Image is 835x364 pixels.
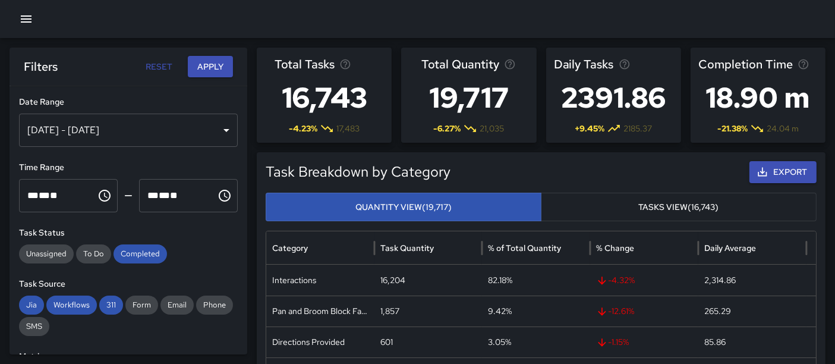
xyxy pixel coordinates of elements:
h6: Date Range [19,96,238,109]
div: % of Total Quantity [488,243,561,253]
span: Completion Time [698,55,793,74]
div: SMS [19,317,49,336]
span: 311 [99,299,123,311]
div: 85.86 [698,327,806,357]
span: Hours [147,191,159,200]
svg: Total task quantity in the selected period, compared to the previous period. [504,58,516,70]
h6: Filters [24,57,58,76]
div: Task Quantity [380,243,434,253]
span: Email [160,299,194,311]
svg: Average number of tasks per day in the selected period, compared to the previous period. [619,58,631,70]
div: 2,314.86 [698,265,806,296]
div: Jia [19,296,44,315]
button: Tasks View(16,743) [541,193,817,222]
button: Export [749,161,817,183]
span: Total Quantity [421,55,499,74]
div: Workflows [46,296,97,315]
span: Jia [19,299,44,311]
span: Workflows [46,299,97,311]
div: Completed [114,244,167,263]
span: Unassigned [19,248,74,260]
div: Unassigned [19,244,74,263]
span: + 9.45 % [575,123,604,134]
span: -21.38 % [717,123,748,134]
div: Form [125,296,158,315]
button: Choose time, selected time is 12:00 AM [93,184,116,208]
button: Quantity View(19,717) [266,193,541,222]
span: -4.23 % [289,123,317,134]
div: 3.05% [482,327,590,357]
h6: Metrics [19,350,238,363]
span: Daily Tasks [554,55,614,74]
span: Meridiem [50,191,58,200]
button: Choose time, selected time is 11:59 PM [213,184,237,208]
span: 21,035 [480,123,504,134]
span: -4.32 % [596,265,692,296]
div: [DATE] - [DATE] [19,114,238,147]
h6: Time Range [19,161,238,174]
span: Completed [114,248,167,260]
span: 17,483 [336,123,360,134]
h3: 18.90 m [698,74,817,121]
span: -6.27 % [433,123,461,134]
button: Apply [188,56,233,78]
span: Meridiem [170,191,178,200]
div: To Do [76,244,111,263]
span: Hours [27,191,39,200]
span: 24.04 m [767,123,799,134]
div: 265.29 [698,296,806,327]
h6: Task Source [19,278,238,291]
h5: Task Breakdown by Category [266,162,678,181]
div: Category [272,243,308,253]
span: Minutes [159,191,170,200]
span: -1.15 % [596,327,692,357]
span: Phone [196,299,233,311]
h6: Task Status [19,227,238,240]
span: Form [125,299,158,311]
div: 16,204 [374,265,483,296]
div: Daily Average [704,243,756,253]
span: Total Tasks [275,55,335,74]
span: Minutes [39,191,50,200]
h3: 16,743 [275,74,374,121]
span: SMS [19,321,49,332]
button: Reset [140,56,178,78]
div: Interactions [266,265,374,296]
svg: Total number of tasks in the selected period, compared to the previous period. [339,58,351,70]
span: -12.61 % [596,296,692,327]
svg: Average time taken to complete tasks in the selected period, compared to the previous period. [798,58,809,70]
h3: 2391.86 [554,74,673,121]
div: Email [160,296,194,315]
div: 1,857 [374,296,483,327]
div: 601 [374,327,483,357]
div: 311 [99,296,123,315]
div: Phone [196,296,233,315]
div: % Change [596,243,634,253]
h3: 19,717 [421,74,516,121]
div: 9.42% [482,296,590,327]
div: Pan and Broom Block Faces [266,296,374,327]
span: To Do [76,248,111,260]
div: 82.18% [482,265,590,296]
div: Directions Provided [266,327,374,357]
span: 2185.37 [623,123,652,134]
